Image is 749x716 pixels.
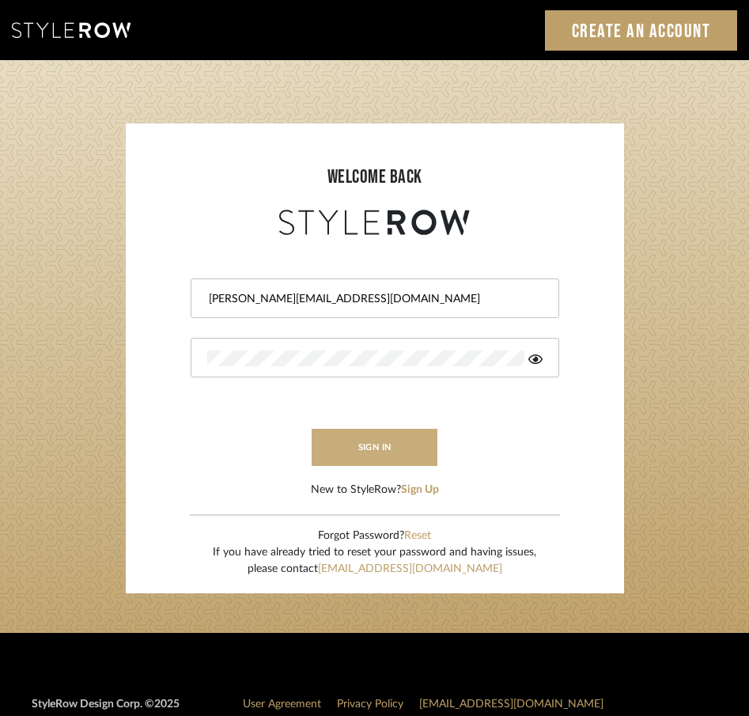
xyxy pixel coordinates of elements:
[142,163,608,191] div: welcome back
[213,528,536,544] div: Forgot Password?
[419,699,603,710] a: [EMAIL_ADDRESS][DOMAIN_NAME]
[243,699,321,710] a: User Agreement
[318,563,502,574] a: [EMAIL_ADDRESS][DOMAIN_NAME]
[213,544,536,578] div: If you have already tried to reset your password and having issues, please contact
[311,482,439,498] div: New to StyleRow?
[404,528,431,544] button: Reset
[545,10,738,51] a: Create an Account
[207,291,539,307] input: Email Address
[401,482,439,498] button: Sign Up
[312,429,438,466] button: sign in
[337,699,403,710] a: Privacy Policy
